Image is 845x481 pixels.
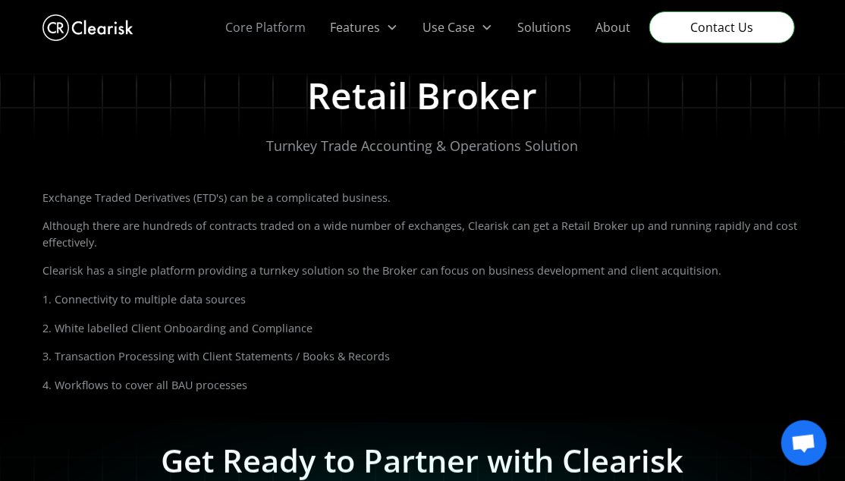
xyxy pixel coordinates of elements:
[42,11,134,45] a: home
[42,190,803,206] p: Exchange Traded Derivatives (ETD's) can be a complicated business.
[308,74,538,118] h2: Retail Broker
[42,348,803,365] p: 3. Transaction Processing with Client Statements / Books & Records
[42,377,803,394] p: 4. Workflows to cover all BAU processes
[649,11,795,43] a: Contact Us
[781,420,827,466] a: Open chat
[267,136,579,156] p: Turnkey Trade Accounting & Operations Solution
[42,218,803,250] p: Although there are hundreds of contracts traded on a wide number of exchanges, Clearisk can get a...
[42,263,803,279] p: Clearisk has a single platform providing a turnkey solution so the Broker can focus on business d...
[330,18,380,36] div: Features
[42,291,803,308] p: 1. Connectivity to multiple data sources
[42,320,803,337] p: 2. White labelled Client Onboarding and Compliance
[422,18,475,36] div: Use Case
[162,442,684,480] h3: Get Ready to Partner with Clearisk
